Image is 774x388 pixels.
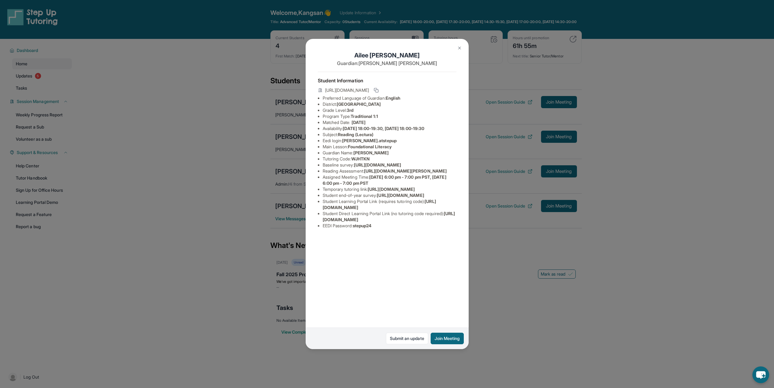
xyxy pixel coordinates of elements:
[323,95,456,101] li: Preferred Language of Guardian:
[318,60,456,67] p: Guardian: [PERSON_NAME] [PERSON_NAME]
[347,108,353,113] span: 3rd
[323,101,456,107] li: District:
[323,192,456,198] li: Student end-of-year survey :
[351,156,370,161] span: WJHTKN
[386,333,428,344] a: Submit an update
[323,168,456,174] li: Reading Assessment :
[318,51,456,60] h1: Ailee [PERSON_NAME]
[318,77,456,84] h4: Student Information
[323,150,456,156] li: Guardian Name :
[323,186,456,192] li: Temporary tutoring link :
[352,120,366,125] span: [DATE]
[323,107,456,113] li: Grade Level:
[323,162,456,168] li: Baseline survey :
[342,138,397,143] span: [PERSON_NAME].atstepup
[323,174,456,186] li: Assigned Meeting Time :
[368,187,415,192] span: [URL][DOMAIN_NAME]
[457,46,462,50] img: Close Icon
[364,168,447,173] span: [URL][DOMAIN_NAME][PERSON_NAME]
[323,119,456,125] li: Matched Date:
[337,101,381,107] span: [GEOGRAPHIC_DATA]
[373,87,380,94] button: Copy link
[353,223,372,228] span: stepup24
[338,132,373,137] span: Reading (Lectura)
[377,193,424,198] span: [URL][DOMAIN_NAME]
[351,114,378,119] span: Traditional 1:1
[323,156,456,162] li: Tutoring Code :
[323,144,456,150] li: Main Lesson :
[431,333,464,344] button: Join Meeting
[323,113,456,119] li: Program Type:
[325,87,369,93] span: [URL][DOMAIN_NAME]
[323,138,456,144] li: Eedi login :
[353,150,389,155] span: [PERSON_NAME]
[323,125,456,132] li: Availability:
[323,198,456,211] li: Student Learning Portal Link (requires tutoring code) :
[752,366,769,383] button: chat-button
[323,132,456,138] li: Subject :
[343,126,424,131] span: [DATE] 18:00-19:30, [DATE] 18:00-19:30
[323,211,456,223] li: Student Direct Learning Portal Link (no tutoring code required) :
[354,162,401,167] span: [URL][DOMAIN_NAME]
[348,144,391,149] span: Foundational Literacy
[386,95,401,101] span: English
[323,174,446,186] span: [DATE] 6:00 pm - 7:00 pm PST, [DATE] 6:00 pm - 7:00 pm PST
[323,223,456,229] li: EEDI Password :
